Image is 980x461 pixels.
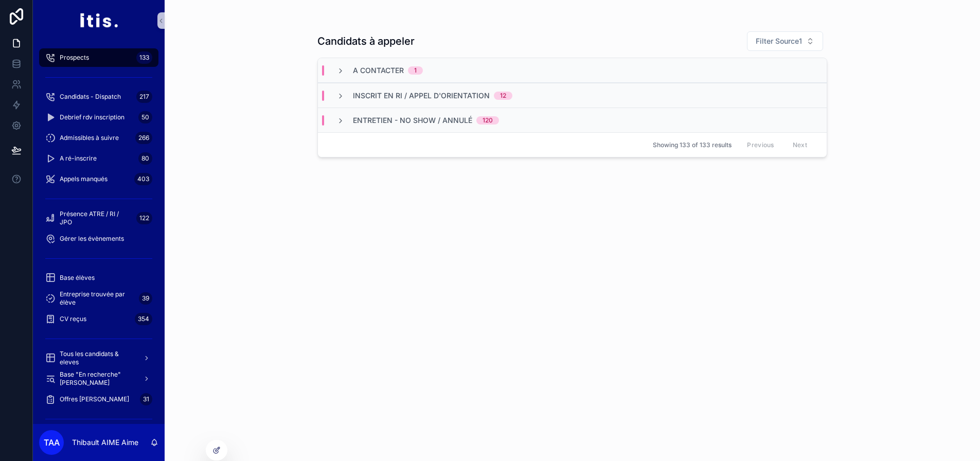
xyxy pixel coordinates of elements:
a: A ré-inscrire80 [39,149,158,168]
span: Candidats - Dispatch [60,93,121,101]
span: Entretien - no show / annulé [353,115,472,126]
p: Thibault AIME Aime [72,437,138,448]
div: 1 [414,66,417,75]
span: Gérer les évènements [60,235,124,243]
a: Entreprise trouvée par élève39 [39,289,158,308]
span: Base élèves [60,274,95,282]
a: Debrief rdv inscription50 [39,108,158,127]
span: Entreprise trouvée par élève [60,290,135,307]
a: Candidats - Dispatch217 [39,87,158,106]
a: Gérer les évènements [39,229,158,248]
div: 120 [483,116,493,125]
div: 31 [140,393,152,405]
div: 80 [138,152,152,165]
a: Base élèves [39,269,158,287]
span: Prospects [60,54,89,62]
div: 39 [139,292,152,305]
a: Appels manqués403 [39,170,158,188]
h1: Candidats à appeler [317,34,415,48]
span: Présence ATRE / RI / JPO [60,210,132,226]
img: App logo [79,12,118,29]
span: Base "En recherche" [PERSON_NAME] [60,370,135,387]
span: Showing 133 of 133 results [653,141,732,149]
div: 403 [134,173,152,185]
div: 217 [136,91,152,103]
span: A contacter [353,65,404,76]
div: 266 [135,132,152,144]
div: 50 [138,111,152,123]
a: Tous les candidats & eleves [39,349,158,367]
span: Filter Source1 [756,36,802,46]
span: CV reçus [60,315,86,323]
div: 122 [136,212,152,224]
button: Select Button [747,31,823,51]
a: Admissibles à suivre266 [39,129,158,147]
a: Base "En recherche" [PERSON_NAME] [39,369,158,388]
a: Offres [PERSON_NAME]31 [39,390,158,409]
span: Admissibles à suivre [60,134,119,142]
span: A ré-inscrire [60,154,97,163]
div: 12 [500,92,506,100]
div: 354 [135,313,152,325]
span: Tous les candidats & eleves [60,350,135,366]
a: Présence ATRE / RI / JPO122 [39,209,158,227]
a: Prospects133 [39,48,158,67]
div: 133 [136,51,152,64]
div: scrollable content [33,41,165,424]
span: Offres [PERSON_NAME] [60,395,129,403]
span: Debrief rdv inscription [60,113,124,121]
a: CV reçus354 [39,310,158,328]
span: Appels manqués [60,175,108,183]
span: TAA [44,436,60,449]
span: Inscrit en RI / appel d'orientation [353,91,490,101]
